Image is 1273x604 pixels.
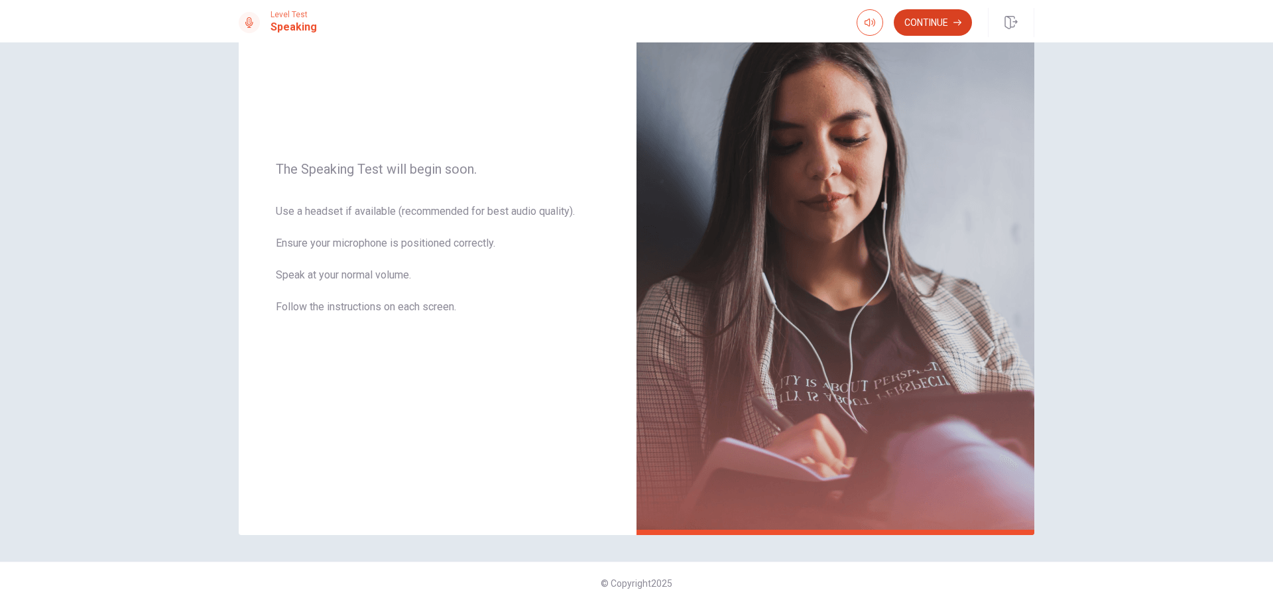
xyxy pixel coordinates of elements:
[601,578,672,589] span: © Copyright 2025
[276,161,599,177] span: The Speaking Test will begin soon.
[276,204,599,331] span: Use a headset if available (recommended for best audio quality). Ensure your microphone is positi...
[271,19,317,35] h1: Speaking
[894,9,972,36] button: Continue
[271,10,317,19] span: Level Test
